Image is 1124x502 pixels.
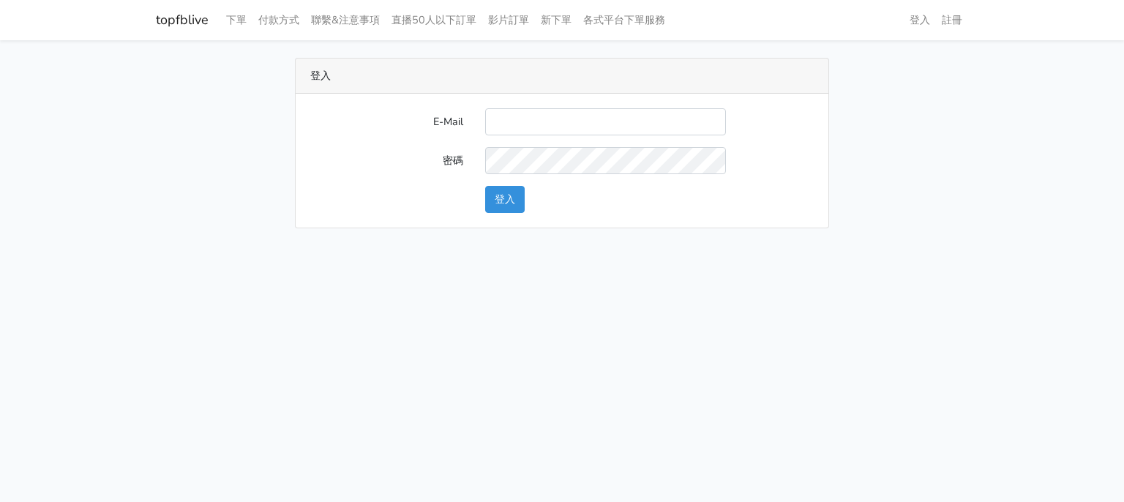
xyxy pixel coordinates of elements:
div: 登入 [296,59,828,94]
a: 下單 [220,6,252,34]
a: 登入 [904,6,936,34]
a: 註冊 [936,6,968,34]
a: 直播50人以下訂單 [386,6,482,34]
a: 付款方式 [252,6,305,34]
a: 影片訂單 [482,6,535,34]
a: 聯繫&注意事項 [305,6,386,34]
a: topfblive [156,6,209,34]
label: 密碼 [299,147,474,174]
label: E-Mail [299,108,474,135]
button: 登入 [485,186,525,213]
a: 新下單 [535,6,577,34]
a: 各式平台下單服務 [577,6,671,34]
